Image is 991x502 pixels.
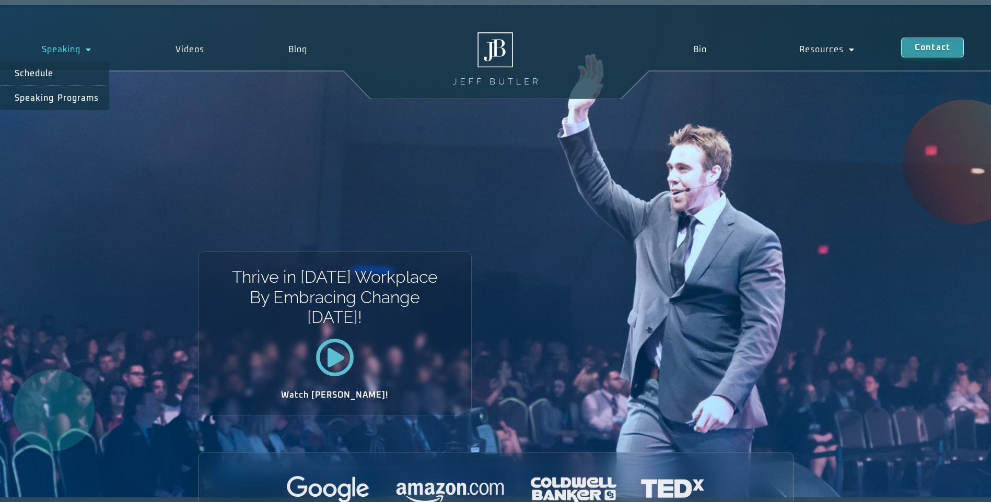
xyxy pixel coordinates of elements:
h1: Thrive in [DATE] Workplace By Embracing Change [DATE]! [231,267,438,327]
a: Videos [134,38,247,62]
span: Contact [915,43,950,52]
a: Contact [901,38,964,57]
h2: Watch [PERSON_NAME]! [235,391,435,399]
nav: Menu [647,38,901,62]
a: Bio [647,38,753,62]
a: Blog [247,38,349,62]
a: Resources [753,38,901,62]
